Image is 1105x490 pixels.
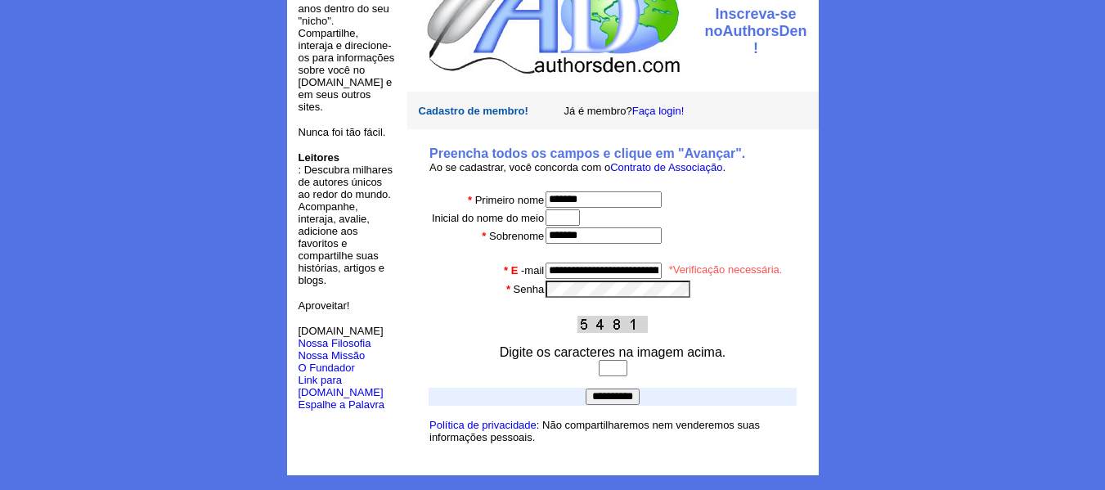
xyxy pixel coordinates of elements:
[299,325,384,337] font: [DOMAIN_NAME]
[475,194,545,206] font: Primeiro nome
[299,126,386,138] font: Nunca foi tão fácil.
[299,398,385,411] font: Espalhe a Palavra
[429,419,760,443] font: : Não compartilharemos nem venderemos suas informações pessoais.
[577,316,648,333] img: Esta é uma imagem CAPTCHA
[521,264,544,276] font: -mail
[705,6,797,39] font: Inscreva-se no
[299,362,355,374] a: O Fundador
[632,105,685,117] a: Faça login!
[489,230,544,242] font: Sobrenome
[429,161,610,173] font: Ao se cadastrar, você concorda com o
[299,374,384,398] a: Link para [DOMAIN_NAME]
[429,146,745,160] font: Preencha todos os campos e clique em "Avançar".
[432,212,544,224] font: Inicial do nome do meio
[299,151,340,164] font: Leitores
[299,397,385,411] a: Espalhe a Palavra
[723,23,807,56] font: AuthorsDen !
[722,161,725,173] font: .
[500,345,726,359] font: Digite os caracteres na imagem acima.
[669,263,783,276] font: *Verificação necessária.
[299,164,393,286] font: : Descubra milhares de autores únicos ao redor do mundo. Acompanhe, interaja, avalie, adicione ao...
[514,283,545,295] font: Senha
[299,337,371,349] a: Nossa Filosofia
[429,419,537,431] a: Política de privacidade
[419,105,528,117] font: Cadastro de membro!
[610,161,722,173] a: Contrato de Associação
[299,349,366,362] a: Nossa Missão
[299,299,350,312] font: Aproveitar!
[564,105,632,117] font: Já é membro?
